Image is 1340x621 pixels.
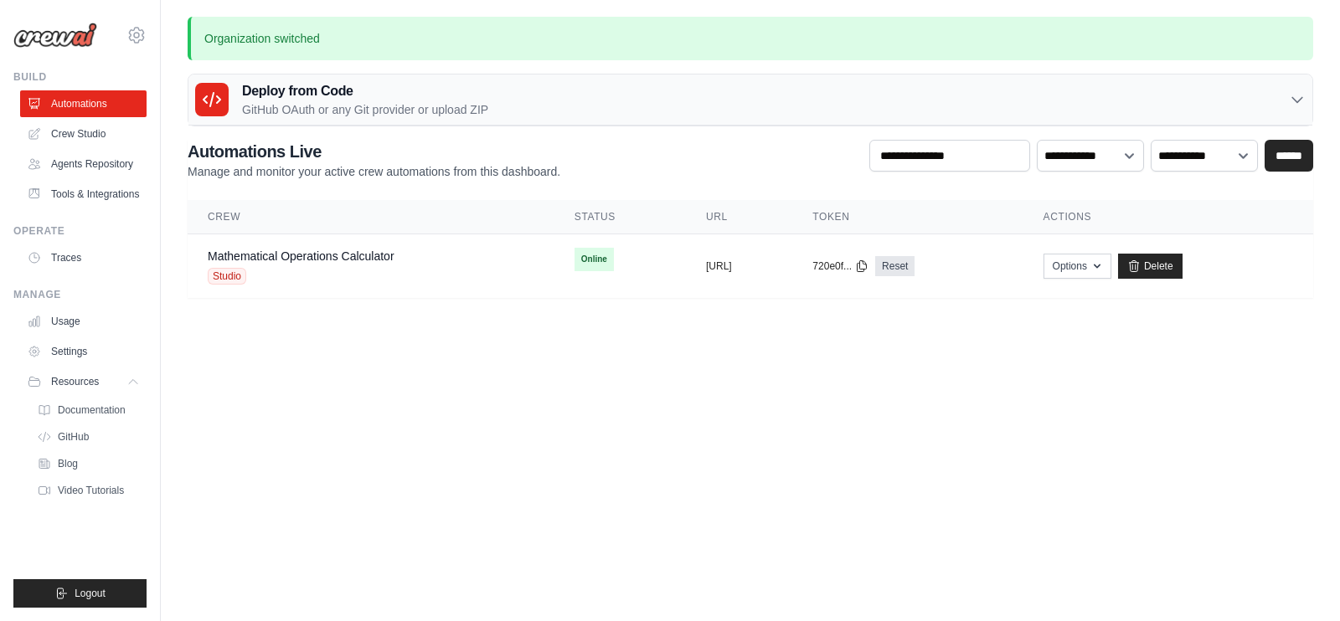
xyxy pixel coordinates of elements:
span: Online [575,248,614,271]
button: 720e0f... [812,259,868,273]
span: Studio [208,268,246,285]
a: GitHub [30,425,147,449]
button: Resources [20,368,147,395]
a: Reset [875,256,915,276]
a: Video Tutorials [30,479,147,502]
span: Documentation [58,403,126,417]
a: Blog [30,452,147,475]
a: Delete [1118,254,1183,279]
span: Logout [75,587,106,600]
a: Traces [20,244,147,271]
th: Token [792,200,1023,234]
a: Crew Studio [20,121,147,147]
span: Blog [58,457,78,470]
p: Organization switched [188,17,1313,60]
a: Mathematical Operations Calculator [208,249,394,263]
a: Settings [20,338,147,365]
span: Video Tutorials [58,484,124,497]
h3: Deploy from Code [242,81,488,101]
h2: Automations Live [188,140,560,163]
button: Logout [13,579,147,608]
a: Documentation [30,398,147,422]
p: GitHub OAuth or any Git provider or upload ZIP [242,101,488,118]
a: Usage [20,308,147,335]
p: Manage and monitor your active crew automations from this dashboard. [188,163,560,180]
th: Status [554,200,686,234]
div: Build [13,70,147,84]
th: Crew [188,200,554,234]
a: Tools & Integrations [20,181,147,208]
a: Agents Repository [20,151,147,177]
a: Automations [20,90,147,117]
iframe: Chat Widget [1256,541,1340,621]
div: Operate [13,224,147,238]
button: Options [1044,254,1111,279]
th: URL [686,200,792,234]
img: Logo [13,23,97,48]
div: Manage [13,288,147,301]
span: Resources [51,375,99,388]
span: GitHub [58,430,89,444]
th: Actions [1023,200,1313,234]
